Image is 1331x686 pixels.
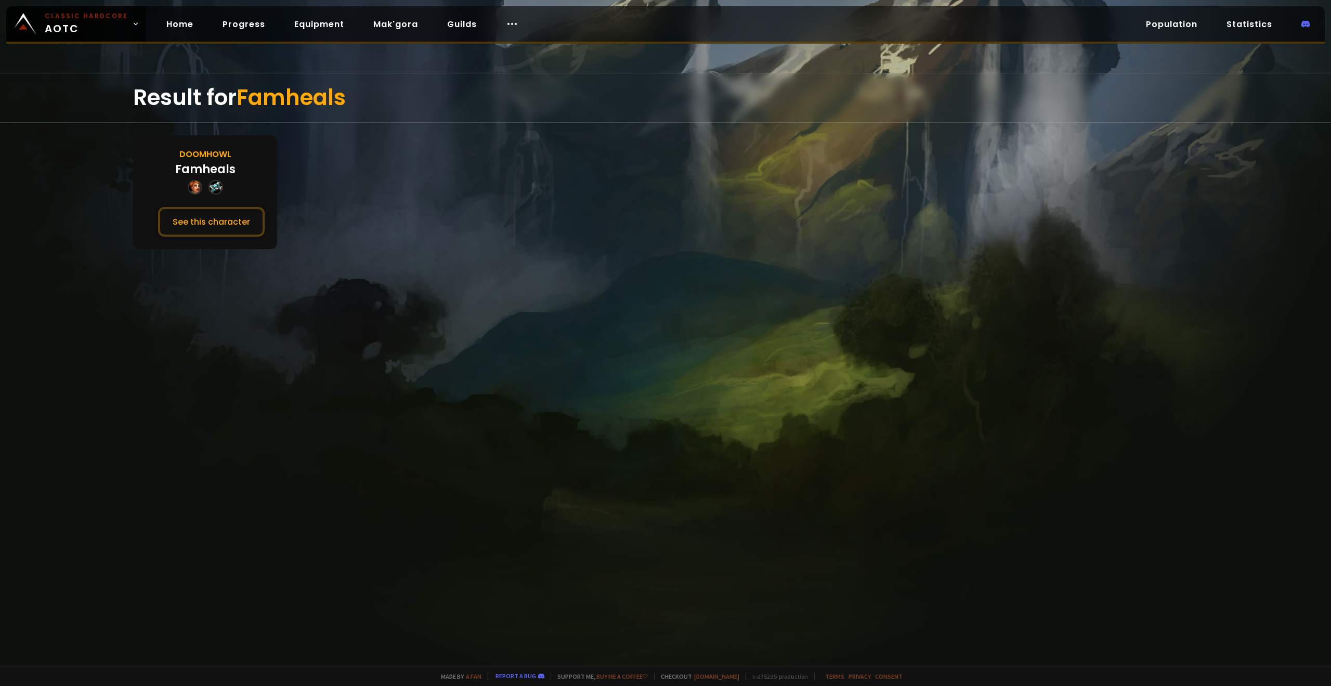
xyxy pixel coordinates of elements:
[495,672,536,680] a: Report a bug
[654,672,739,680] span: Checkout
[175,161,236,178] div: Famheals
[849,672,871,680] a: Privacy
[825,672,844,680] a: Terms
[1138,14,1206,35] a: Population
[6,6,146,42] a: Classic HardcoreAOTC
[439,14,485,35] a: Guilds
[45,11,128,36] span: AOTC
[1218,14,1281,35] a: Statistics
[365,14,426,35] a: Mak'gora
[179,148,231,161] div: Doomhowl
[158,14,202,35] a: Home
[237,82,346,113] span: Famheals
[158,207,265,237] button: See this character
[45,11,128,21] small: Classic Hardcore
[435,672,481,680] span: Made by
[466,672,481,680] a: a fan
[286,14,353,35] a: Equipment
[694,672,739,680] a: [DOMAIN_NAME]
[133,73,1198,122] div: Result for
[214,14,273,35] a: Progress
[875,672,903,680] a: Consent
[596,672,648,680] a: Buy me a coffee
[551,672,648,680] span: Support me,
[746,672,808,680] span: v. d752d5 - production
